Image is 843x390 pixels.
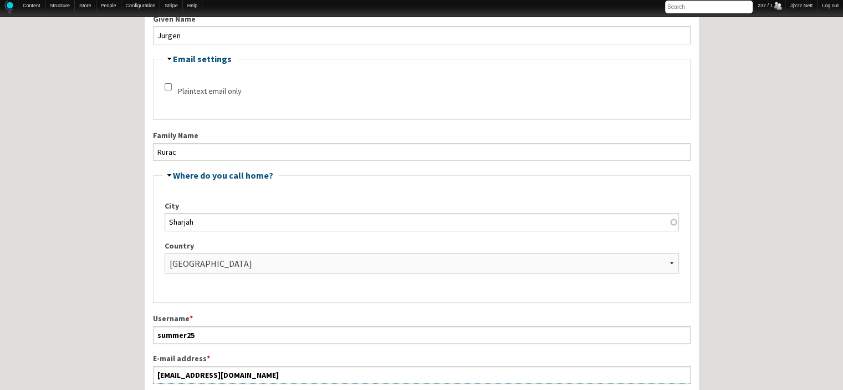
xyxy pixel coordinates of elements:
label: Country [165,240,679,252]
label: Plaintext email only [178,85,242,97]
label: Given Name [153,13,691,25]
span: This field is required. [190,313,193,323]
label: Username [153,313,691,325]
label: Family Name [153,130,691,141]
a: Email settings [173,53,232,64]
label: E-mail address [153,353,691,364]
span: This field is required. [207,353,210,363]
a: Where do you call home? [173,170,273,181]
input: Check this option if you do not wish to receive email messages with graphics and styles. [165,83,172,90]
img: Home [4,1,13,13]
label: City [165,200,679,212]
input: Search [665,1,753,13]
